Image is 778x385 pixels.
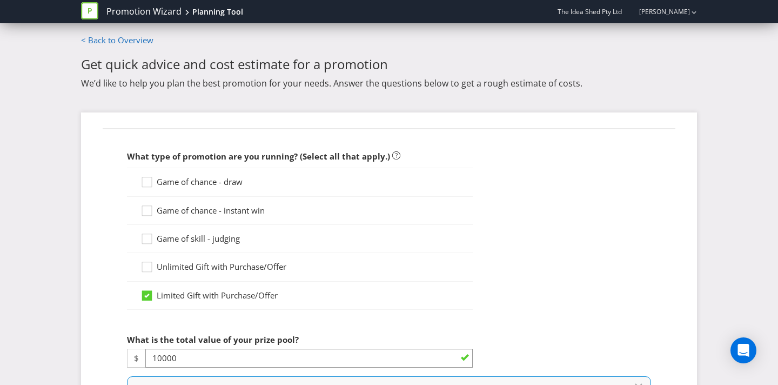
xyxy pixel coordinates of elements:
div: Open Intercom Messenger [730,337,756,363]
a: < Back to Overview [81,35,153,45]
h2: Get quick advice and cost estimate for a promotion [81,57,697,71]
span: Unlimited Gift with Purchase/Offer [157,261,286,272]
span: Game of chance - draw [157,176,243,187]
p: We’d like to help you plan the best promotion for your needs. Answer the questions below to get a... [81,77,697,89]
div: Planning Tool [192,6,243,17]
span: The Idea Shed Pty Ltd [558,7,622,16]
span: What type of promotion are you running? (Select all that apply.) [127,151,390,162]
span: What is the total value of your prize pool? [127,334,299,345]
span: Game of skill - judging [157,233,240,244]
a: Promotion Wizard [106,5,182,18]
span: Game of chance - instant win [157,205,265,216]
span: $ [127,349,145,368]
a: [PERSON_NAME] [628,7,690,16]
span: Limited Gift with Purchase/Offer [157,290,278,301]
